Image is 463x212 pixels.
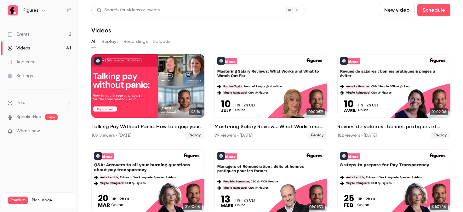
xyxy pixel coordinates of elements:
span: new [45,114,58,120]
a: SpeakerHub [16,114,41,120]
span: 01:01:35 [307,203,325,210]
a: 01:02:06Revues de salaires : bonnes pratiques et pièges à éviter182 viewers • [DATE]Replay [337,54,450,139]
span: Replay [185,132,204,139]
span: 01:00:59 [306,108,325,115]
span: 01:01:45 [430,203,448,210]
button: published [217,152,225,160]
iframe: Noticeable Trigger [64,129,71,134]
span: 01:00:05 [183,203,202,210]
button: Recordings [123,37,148,47]
button: Replays [101,37,118,47]
h2: Talking Pay Without Panic: How to equip your managers for the transparency shift [91,123,204,130]
h1: Videos [91,26,111,34]
button: All [91,37,96,47]
span: 01:02:06 [430,108,448,115]
button: published [340,152,348,160]
span: Replay [307,132,327,139]
div: Events [8,31,29,37]
button: New video [379,4,415,16]
button: published [94,57,102,65]
span: Help [16,100,26,106]
div: Videos [8,45,30,51]
div: 99 viewers • [DATE] [214,132,253,139]
h2: Revues de salaires : bonnes pratiques et pièges à éviter [337,123,450,130]
button: published [217,57,225,65]
li: Revues de salaires : bonnes pratiques et pièges à éviter [337,54,450,139]
span: 48:14 [189,108,202,115]
li: Talking Pay Without Panic: How to equip your managers for the transparency shift [91,54,204,139]
div: 182 viewers • [DATE] [337,132,377,139]
section: Videos [91,4,450,208]
div: Search for videos or events [97,7,160,14]
button: published [94,152,102,160]
h2: Mastering Salary Reviews: What Works and What to Watch Out For [214,123,328,130]
a: 01:00:59Mastering Salary Reviews: What Works and What to Watch Out For99 viewers • [DATE]Replay [214,54,328,139]
button: Uploads [153,37,170,47]
button: Schedule [417,4,450,16]
img: Figures [8,5,18,15]
span: Premium [8,197,28,204]
a: 48:14Talking Pay Without Panic: How to equip your managers for the transparency shift109 viewers ... [91,54,204,139]
span: What's new [16,128,40,135]
div: Audience [8,59,36,65]
li: help-dropdown-opener [8,100,71,106]
div: 109 viewers • [DATE] [91,132,131,139]
button: published [340,57,348,65]
div: Settings [8,73,33,79]
h6: Figures [23,7,38,14]
span: Replay [431,132,450,139]
li: Mastering Salary Reviews: What Works and What to Watch Out For [214,54,328,139]
span: Plan usage [32,198,71,203]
